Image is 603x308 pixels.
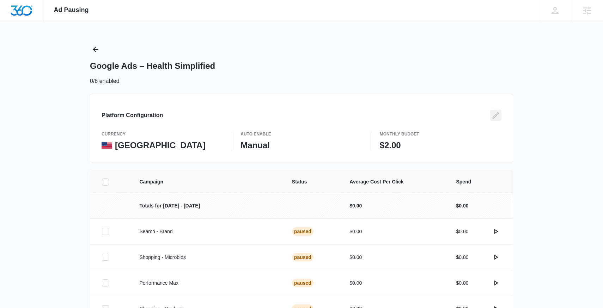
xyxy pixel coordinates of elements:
span: Status [292,178,333,186]
h3: Platform Configuration [102,111,163,120]
span: Average Cost Per Click [349,178,439,186]
div: Paused [292,253,313,261]
p: $0.00 [456,279,468,287]
p: Shopping - Microbids [139,254,275,261]
div: Paused [292,279,313,287]
p: $0.00 [349,228,439,235]
p: $0.00 [456,228,468,235]
p: [GEOGRAPHIC_DATA] [115,140,205,151]
p: Totals for [DATE] - [DATE] [139,202,275,210]
p: Performance Max [139,279,275,287]
button: actions.activate [490,252,501,263]
span: Campaign [139,178,275,186]
p: Monthly Budget [380,131,501,137]
div: Paused [292,227,313,236]
p: 0/6 enabled [90,77,120,85]
span: Ad Pausing [54,6,89,14]
p: $0.00 [456,202,468,210]
p: $0.00 [456,254,468,261]
p: $0.00 [349,202,439,210]
p: $0.00 [349,254,439,261]
button: actions.activate [490,277,501,289]
p: currency [102,131,223,137]
button: actions.activate [490,226,501,237]
p: $0.00 [349,279,439,287]
h1: Google Ads – Health Simplified [90,61,215,71]
button: Back [90,44,101,55]
button: Edit [490,110,501,121]
p: $2.00 [380,140,501,151]
p: Auto Enable [240,131,362,137]
p: Search - Brand [139,228,275,235]
span: Spend [456,178,501,186]
p: Manual [240,140,362,151]
img: United States [102,142,112,149]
